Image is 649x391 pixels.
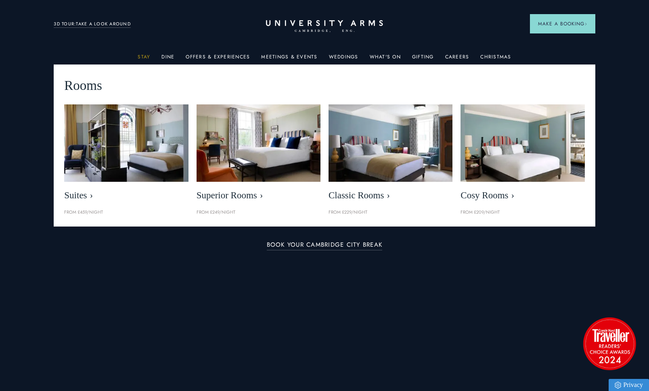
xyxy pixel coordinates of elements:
a: 3D TOUR:TAKE A LOOK AROUND [54,21,131,28]
p: From £459/night [64,209,188,216]
a: Christmas [480,54,511,64]
a: Stay [138,54,150,64]
a: Careers [445,54,469,64]
a: image-0c4e569bfe2498b75de12d7d88bf10a1f5f839d4-400x250-jpg Cosy Rooms [461,104,584,205]
a: image-7eccef6fe4fe90343db89eb79f703814c40db8b4-400x250-jpg Classic Rooms [329,104,452,205]
img: Arrow icon [584,23,587,25]
a: BOOK YOUR CAMBRIDGE CITY BREAK [267,241,383,251]
a: Gifting [412,54,434,64]
p: From £249/night [197,209,320,216]
p: From £229/night [329,209,452,216]
span: Rooms [64,75,102,96]
a: Privacy [609,379,649,391]
span: Make a Booking [538,20,587,27]
a: Dine [161,54,174,64]
img: Privacy [615,382,621,389]
img: image-0c4e569bfe2498b75de12d7d88bf10a1f5f839d4-400x250-jpg [461,104,584,182]
a: image-21e87f5add22128270780cf7737b92e839d7d65d-400x250-jpg Suites [64,104,188,205]
img: image-2524eff8f0c5d55edbf694693304c4387916dea5-1501x1501-png [579,313,640,374]
span: Classic Rooms [329,190,452,201]
a: Weddings [329,54,358,64]
span: Superior Rooms [197,190,320,201]
a: What's On [370,54,401,64]
a: image-5bdf0f703dacc765be5ca7f9d527278f30b65e65-400x250-jpg Superior Rooms [197,104,320,205]
span: Suites [64,190,188,201]
span: Cosy Rooms [461,190,584,201]
button: Make a BookingArrow icon [530,14,595,33]
a: Home [266,20,383,33]
a: Meetings & Events [261,54,317,64]
img: image-7eccef6fe4fe90343db89eb79f703814c40db8b4-400x250-jpg [329,104,452,182]
p: From £209/night [461,209,584,216]
img: image-21e87f5add22128270780cf7737b92e839d7d65d-400x250-jpg [64,104,188,182]
a: Offers & Experiences [186,54,250,64]
img: image-5bdf0f703dacc765be5ca7f9d527278f30b65e65-400x250-jpg [197,104,320,182]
